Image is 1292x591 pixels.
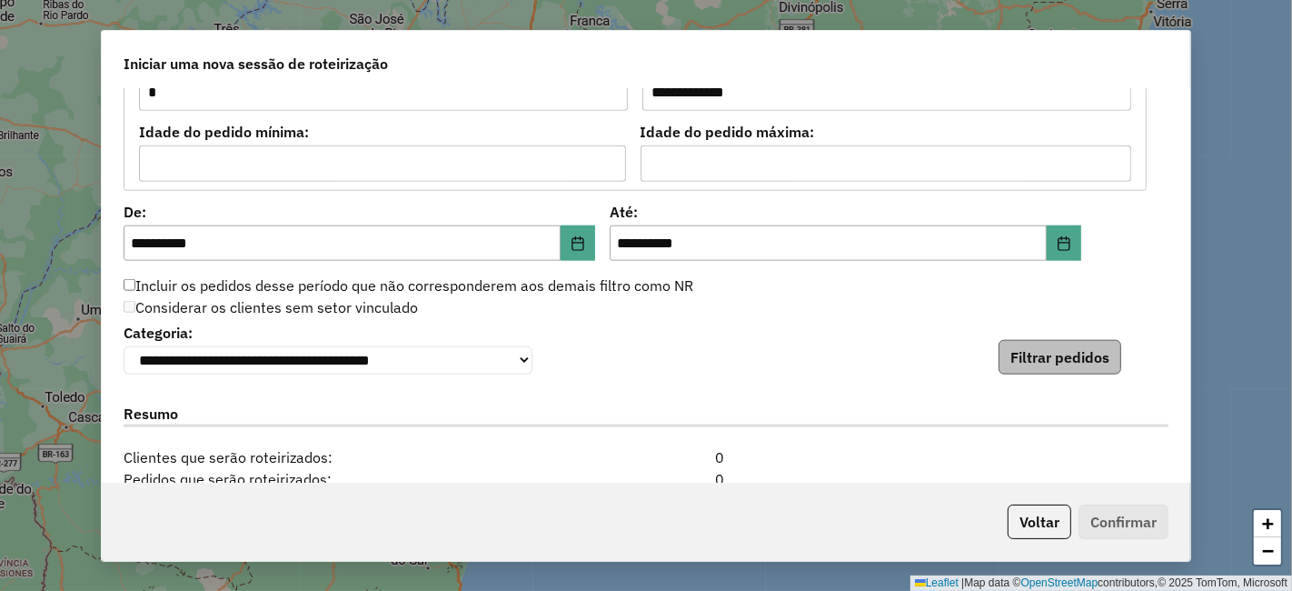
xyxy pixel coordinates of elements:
input: Incluir os pedidos desse período que não corresponderem aos demais filtro como NR [124,279,135,291]
span: − [1262,539,1274,562]
a: Leaflet [915,576,959,589]
a: Zoom in [1254,510,1281,537]
label: De: [124,201,595,223]
label: Incluir os pedidos desse período que não corresponderem aos demais filtro como NR [124,275,693,296]
span: Iniciar uma nova sessão de roteirização [124,53,388,75]
button: Voltar [1008,505,1071,539]
span: Clientes que serão roteirizados: [113,446,557,468]
label: Considerar os clientes sem setor vinculado [124,296,418,318]
span: Pedidos que serão roteirizados: [113,468,557,490]
button: Choose Date [1047,225,1081,262]
button: Choose Date [561,225,595,262]
button: Filtrar pedidos [999,340,1121,375]
input: Considerar os clientes sem setor vinculado [124,301,135,313]
label: Categoria: [124,322,532,344]
div: Map data © contributors,© 2025 TomTom, Microsoft [910,576,1292,591]
div: 0 [557,446,735,468]
span: + [1262,512,1274,535]
label: Até: [610,201,1081,223]
span: | [961,576,964,589]
a: Zoom out [1254,537,1281,565]
a: OpenStreetMap [1021,576,1098,589]
label: Idade do pedido mínima: [139,121,626,143]
label: Resumo [124,403,1168,427]
label: Idade do pedido máxima: [641,121,1132,143]
div: 0 [557,468,735,490]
